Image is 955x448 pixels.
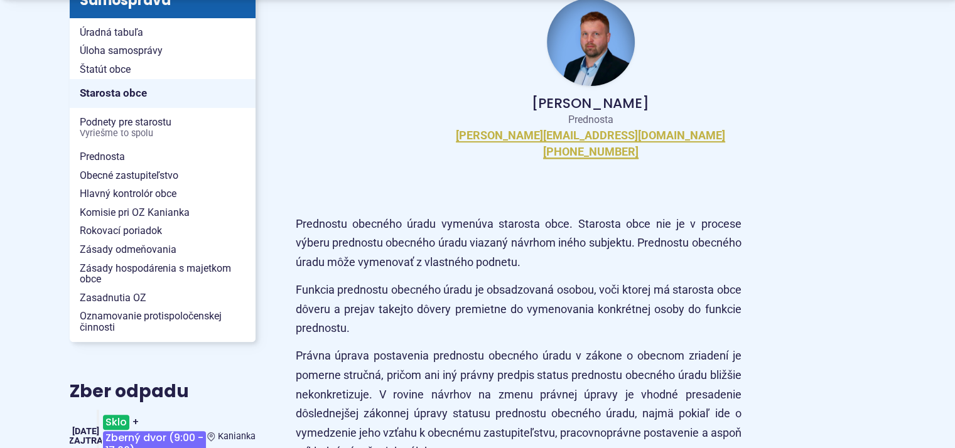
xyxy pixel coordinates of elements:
a: Rokovací poriadok [70,221,256,240]
span: Rokovací poriadok [80,221,245,240]
span: Kanianka [218,431,256,442]
span: Oznamovanie protispoločenskej činnosti [80,307,245,336]
h3: Zber odpadu [70,382,256,402]
span: [DATE] [72,426,99,437]
a: Obecné zastupiteľstvo [70,166,256,185]
a: Štatút obce [70,60,256,79]
a: Zásady odmeňovania [70,240,256,259]
span: Úradná tabuľa [80,23,245,42]
span: Obecné zastupiteľstvo [80,166,245,185]
span: Podnety pre starostu [80,113,245,142]
span: Štatút obce [80,60,245,79]
span: Zajtra [68,435,103,446]
a: [PERSON_NAME][EMAIL_ADDRESS][DOMAIN_NAME] [456,129,725,143]
a: Hlavný kontrolór obce [70,184,256,203]
span: Sklo [103,415,129,429]
a: Zásady hospodárenia s majetkom obce [70,259,256,289]
a: Oznamovanie protispoločenskej činnosti [70,307,256,336]
a: Úradná tabuľa [70,23,256,42]
p: Funkcia prednostu obecného úradu je obsadzovaná osobou, voči ktorej má starosta obce dôveru a pre... [296,280,742,338]
span: Hlavný kontrolór obce [80,184,245,203]
span: Zásady odmeňovania [80,240,245,259]
span: Úloha samosprávy [80,41,245,60]
a: Starosta obce [70,79,256,108]
span: Zásady hospodárenia s majetkom obce [80,259,245,289]
span: Zasadnutia OZ [80,289,245,307]
a: Podnety pre starostuVyriešme to spolu [70,113,256,142]
a: Úloha samosprávy [70,41,256,60]
span: Komisie pri OZ Kanianka [80,203,245,222]
a: [PHONE_NUMBER] [543,145,639,159]
a: Prednosta [70,147,256,166]
span: Prednosta [80,147,245,166]
a: Komisie pri OZ Kanianka [70,203,256,222]
p: Prednosta [316,114,866,126]
p: Prednostu obecného úradu vymenúva starosta obce. Starosta obce nie je v procese výberu prednostu ... [296,215,742,272]
a: Zasadnutia OZ [70,289,256,307]
span: Starosta obce [80,83,245,103]
span: Vyriešme to spolu [80,129,245,139]
p: [PERSON_NAME] [316,96,866,111]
